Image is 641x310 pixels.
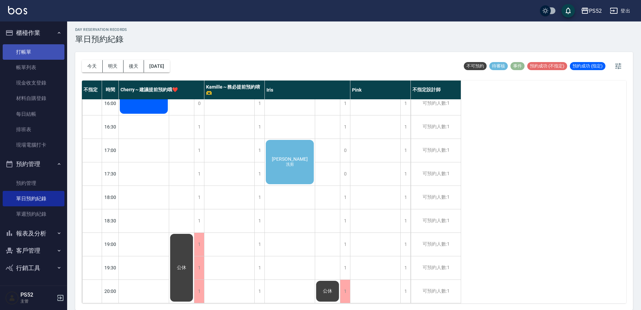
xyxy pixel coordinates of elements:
div: 可預約人數:1 [411,209,461,232]
span: 待審核 [489,63,508,69]
div: 1 [400,92,410,115]
div: 1 [194,233,204,256]
div: 不指定 [82,81,102,99]
a: 單日預約紀錄 [3,191,64,206]
div: 19:00 [102,232,119,256]
h3: 單日預約紀錄 [75,35,127,44]
div: 1 [194,186,204,209]
div: 16:00 [102,92,119,115]
span: 不可預約 [464,63,487,69]
div: 可預約人數:1 [411,233,461,256]
a: 排班表 [3,122,64,137]
div: 17:00 [102,139,119,162]
div: 時間 [102,81,119,99]
div: Kamille～務必提前預約唷🫶 [204,81,265,99]
button: 明天 [103,60,124,72]
div: 1 [194,139,204,162]
div: 1 [400,139,410,162]
div: 1 [340,209,350,232]
a: 現金收支登錄 [3,75,64,91]
div: 17:30 [102,162,119,186]
div: 1 [254,139,264,162]
button: 報表及分析 [3,225,64,242]
div: 1 [400,233,410,256]
div: 1 [340,115,350,139]
div: 1 [254,115,264,139]
div: 可預約人數:1 [411,186,461,209]
div: 1 [340,256,350,279]
button: PS52 [578,4,604,18]
div: 可預約人數:1 [411,139,461,162]
span: 洗剪 [285,162,295,167]
button: [DATE] [144,60,169,72]
div: 1 [400,280,410,303]
div: 可預約人數:1 [411,162,461,186]
div: 1 [194,162,204,186]
span: 預約成功 (指定) [570,63,605,69]
img: Person [5,291,19,305]
button: 登出 [607,5,633,17]
span: 公休 [176,265,188,271]
div: 0 [340,139,350,162]
div: 1 [194,115,204,139]
div: 1 [194,256,204,279]
button: 行銷工具 [3,259,64,277]
div: 1 [254,256,264,279]
span: 公休 [322,288,334,294]
div: 1 [400,256,410,279]
img: Logo [8,6,27,14]
div: 1 [194,280,204,303]
a: 單週預約紀錄 [3,206,64,222]
div: 不指定設計師 [411,81,461,99]
div: 18:30 [102,209,119,232]
span: [PERSON_NAME] [270,156,309,162]
div: 1 [254,233,264,256]
a: 打帳單 [3,44,64,60]
div: 1 [254,92,264,115]
div: 可預約人數:1 [411,115,461,139]
button: save [561,4,575,17]
div: 1 [400,162,410,186]
div: 20:00 [102,279,119,303]
span: 預約成功 (不指定) [527,63,567,69]
p: 主管 [20,298,55,304]
div: 可預約人數:1 [411,256,461,279]
div: 19:30 [102,256,119,279]
span: 事件 [510,63,525,69]
div: 1 [340,280,350,303]
div: 1 [400,209,410,232]
div: 16:30 [102,115,119,139]
div: 1 [340,233,350,256]
div: 1 [254,209,264,232]
div: PS52 [589,7,602,15]
div: 1 [340,186,350,209]
div: 1 [254,162,264,186]
a: 材料自購登錄 [3,91,64,106]
div: 可預約人數:1 [411,280,461,303]
button: 客戶管理 [3,242,64,259]
div: 0 [340,162,350,186]
div: Cherry～建議提前預約哦❤️ [119,81,204,99]
a: 每日結帳 [3,106,64,122]
div: Pink [350,81,411,99]
button: 預約管理 [3,155,64,173]
button: 櫃檯作業 [3,24,64,42]
button: 今天 [82,60,103,72]
div: 1 [400,186,410,209]
h5: PS52 [20,292,55,298]
div: 1 [194,209,204,232]
a: 現場電腦打卡 [3,137,64,153]
div: 1 [254,186,264,209]
div: 1 [340,92,350,115]
div: 1 [400,115,410,139]
a: 帳單列表 [3,60,64,75]
div: 可預約人數:1 [411,92,461,115]
a: 預約管理 [3,175,64,191]
div: 1 [254,280,264,303]
button: 後天 [124,60,144,72]
div: Iris [265,81,350,99]
h2: day Reservation records [75,28,127,32]
div: 0 [194,92,204,115]
div: 18:00 [102,186,119,209]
